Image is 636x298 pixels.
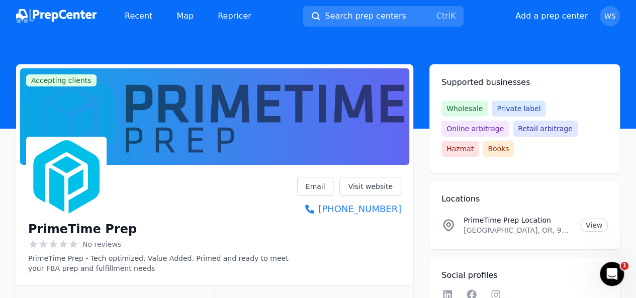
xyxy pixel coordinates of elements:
button: Search prep centersCtrlK [303,6,464,27]
span: Retail arbitrage [513,121,577,137]
h2: Locations [441,193,608,205]
a: Repricer [210,6,259,26]
h1: PrimeTime Prep [28,221,137,237]
kbd: K [450,11,456,21]
span: Search prep centers [325,10,406,22]
span: Accepting clients [26,74,97,86]
img: PrimeTime Prep [28,139,105,215]
button: Add a prep center [515,10,588,22]
a: Map [168,6,202,26]
span: Books [483,141,514,157]
a: Email [297,177,334,196]
span: Private label [492,101,546,117]
span: Wholesale [441,101,488,117]
span: 1 [620,262,628,270]
button: WS [600,6,620,26]
p: PrimeTime Prep Location [464,215,572,225]
a: Visit website [339,177,401,196]
a: [PHONE_NUMBER] [297,202,401,216]
h2: Supported businesses [441,76,608,88]
span: Hazmat [441,141,479,157]
iframe: Intercom live chat [600,262,624,286]
p: [GEOGRAPHIC_DATA], OR, 97202, [GEOGRAPHIC_DATA] [464,225,572,235]
a: View [580,219,608,232]
h2: Social profiles [441,269,608,281]
a: Recent [117,6,160,26]
span: No reviews [82,239,121,249]
span: WS [604,13,616,20]
kbd: Ctrl [436,11,450,21]
span: Online arbitrage [441,121,509,137]
img: PrepCenter [16,9,97,23]
p: PrimeTime Prep - Tech optimized. Value Added. Primed and ready to meet your FBA prep and fulfillm... [28,253,297,273]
